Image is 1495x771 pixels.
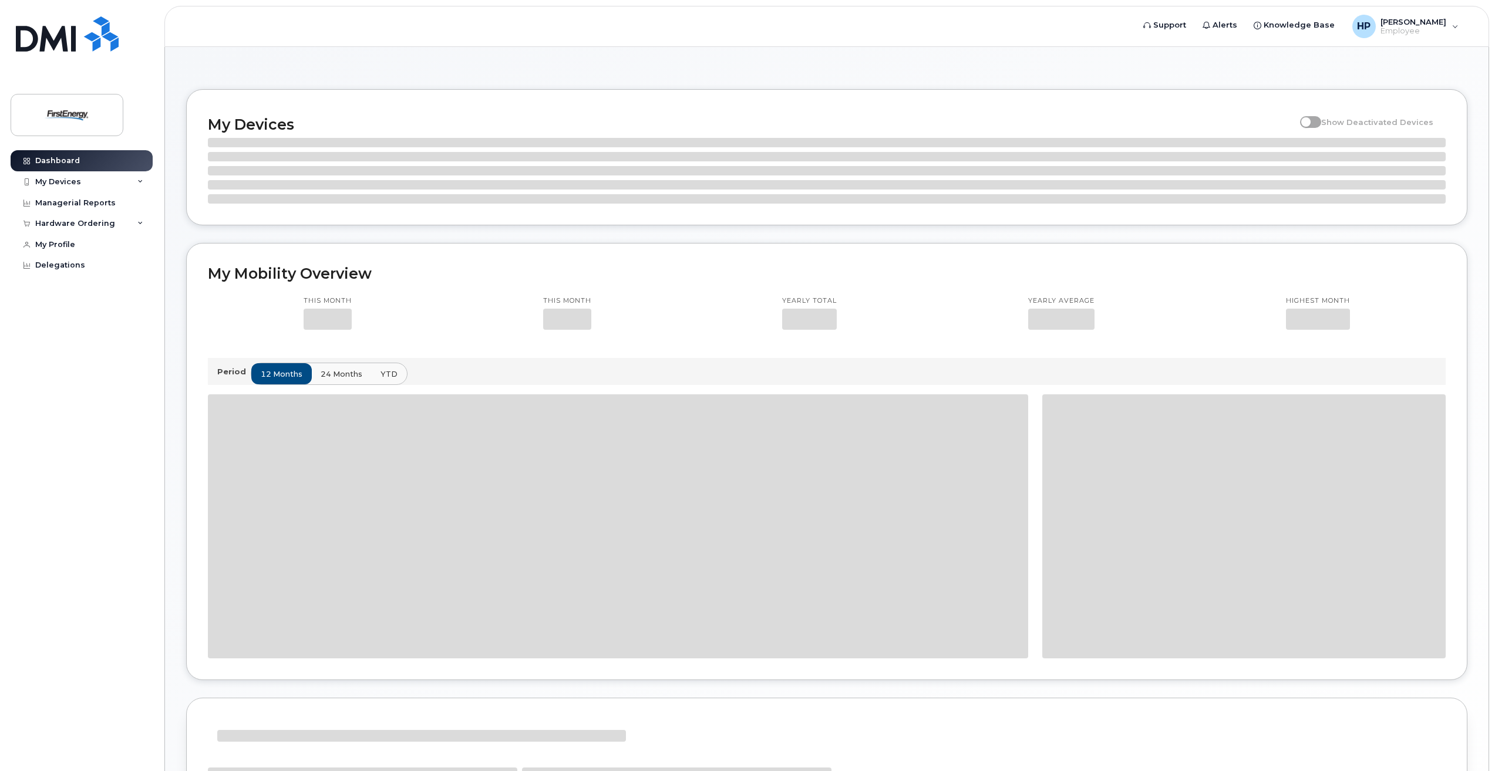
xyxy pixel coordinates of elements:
[1321,117,1433,127] span: Show Deactivated Devices
[1286,296,1350,306] p: Highest month
[217,366,251,377] p: Period
[208,265,1446,282] h2: My Mobility Overview
[304,296,352,306] p: This month
[381,368,398,380] span: YTD
[543,296,591,306] p: This month
[1300,111,1309,120] input: Show Deactivated Devices
[1028,296,1095,306] p: Yearly average
[321,368,362,380] span: 24 months
[208,116,1294,133] h2: My Devices
[782,296,837,306] p: Yearly total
